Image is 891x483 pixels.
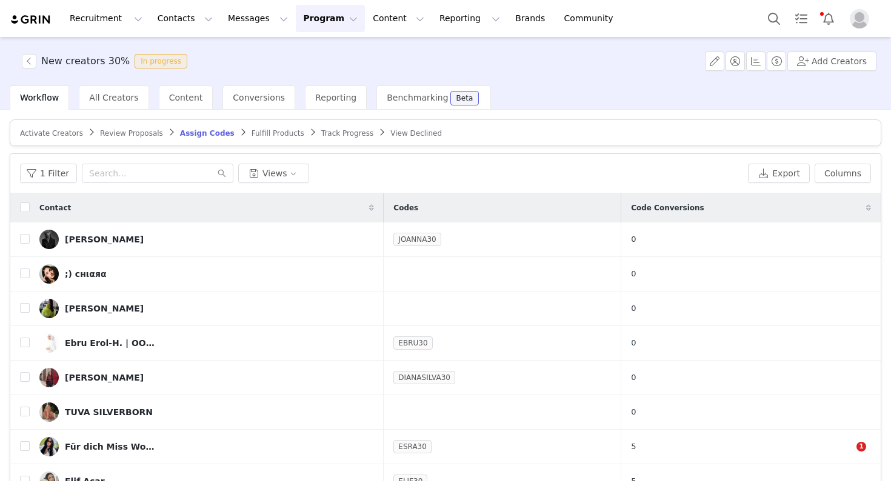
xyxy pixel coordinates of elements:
span: Benchmarking [387,93,448,102]
button: Add Creators [787,52,876,71]
a: [PERSON_NAME] [39,368,374,387]
img: f09610bd-c30d-49f7-a5bc-251d63735ebd--s.jpg [39,264,59,284]
button: Search [761,5,787,32]
a: Tasks [788,5,815,32]
img: grin logo [10,14,52,25]
button: Contacts [150,5,220,32]
span: In progress [135,54,187,68]
button: 1 Filter [20,164,77,183]
iframe: Intercom live chat [832,442,861,471]
span: Contact [39,202,71,213]
span: Fulfill Products [252,129,304,138]
a: Ebru Erol-H. | OOTD [39,333,374,353]
span: 0 [631,371,636,384]
img: d6d3987f-d28c-4e03-b2c4-c45081b6dc0b.jpg [39,299,59,318]
button: Columns [815,164,871,183]
div: [PERSON_NAME] [65,304,144,313]
span: Content [169,93,203,102]
a: Für dich Miss World [39,437,374,456]
button: Content [365,5,432,32]
button: Export [748,164,810,183]
button: Profile [843,9,881,28]
a: [PERSON_NAME] [39,230,374,249]
span: Code Conversions [631,202,704,213]
div: [PERSON_NAME] [65,373,144,382]
a: ESRA30 [393,441,432,453]
a: DIANASILVA30 [393,371,455,384]
span: Assign Codes [180,129,235,138]
div: ;) ϲнιαяα [65,269,107,279]
span: 0 [631,302,636,315]
span: 0 [631,233,636,245]
a: JOANNA30 [393,233,441,245]
span: Codes [393,202,418,213]
button: Reporting [432,5,507,32]
button: Messages [221,5,295,32]
div: [PERSON_NAME] [65,235,144,244]
span: Reporting [315,93,356,102]
span: All Creators [89,93,138,102]
a: Community [557,5,626,32]
a: Brands [508,5,556,32]
div: Ebru Erol-H. | OOTD [65,338,156,348]
h3: New creators 30% [41,54,130,68]
img: d13ce749-494b-4c4b-9511-1fead4f00b16.jpg [39,230,59,249]
span: Review Proposals [100,129,163,138]
img: 369add1b-2cc3-4681-8e28-d3dccdf4c27b.jpg [39,402,59,422]
img: 9a002c05-eabc-4aee-96ae-0f7f88c7a04e.jpg [39,333,59,353]
div: Für dich Miss World [65,442,156,451]
button: Views [238,164,309,183]
span: 1 [856,442,866,451]
div: TUVA SILVERBORN [65,407,153,417]
span: Conversions [233,93,285,102]
a: EBRU30 [393,337,432,349]
img: placeholder-profile.jpg [850,9,869,28]
button: Recruitment [62,5,150,32]
img: 0c101fe9-f4ec-42da-9bfd-18869747f582--s.jpg [39,368,59,387]
i: icon: search [218,169,226,178]
a: ;) ϲнιαяα [39,264,374,284]
span: Track Progress [321,129,373,138]
img: 4b9105a5-b6d0-4358-8293-550af30af813.jpg [39,437,59,456]
span: 0 [631,406,636,418]
button: Program [296,5,365,32]
span: [object Object] [22,54,192,68]
input: Search... [82,164,233,183]
span: 0 [631,268,636,280]
span: Activate Creators [20,129,83,138]
span: Workflow [20,93,59,102]
a: TUVA SILVERBORN [39,402,374,422]
span: View Declined [390,129,442,138]
div: Beta [456,95,473,102]
button: Notifications [815,5,842,32]
span: 5 [631,441,636,453]
a: [PERSON_NAME] [39,299,374,318]
span: 0 [631,337,636,349]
